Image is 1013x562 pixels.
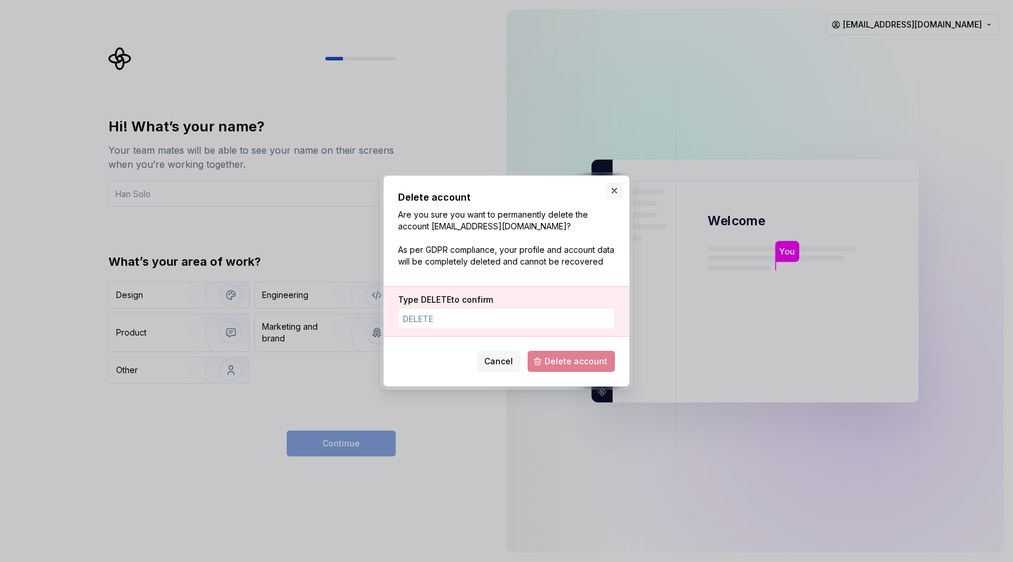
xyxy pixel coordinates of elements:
p: Are you sure you want to permanently delete the account [EMAIL_ADDRESS][DOMAIN_NAME]? As per GDPR... [398,209,615,268]
button: Cancel [477,351,521,372]
input: DELETE [398,308,615,329]
span: Cancel [484,356,513,367]
h2: Delete account [398,190,615,204]
span: DELETE [421,294,451,304]
label: Type to confirm [398,294,493,306]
